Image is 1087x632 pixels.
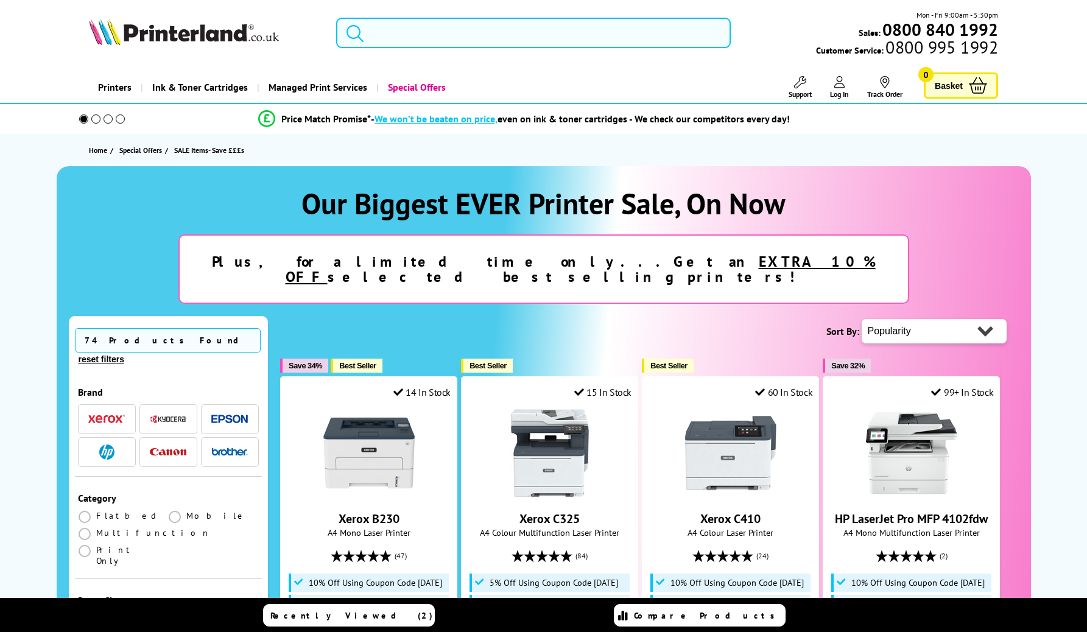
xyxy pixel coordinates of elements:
button: Save 34% [280,359,328,373]
span: Basket [935,77,963,94]
span: Ink & Toner Cartridges [152,72,248,103]
u: EXTRA 10% OFF [286,252,876,286]
span: A4 Colour Multifunction Laser Printer [468,527,631,538]
h1: Our Biggest EVER Printer Sale, On Now [69,184,1019,222]
img: Canon [150,448,186,456]
span: (84) [575,544,588,567]
a: Support [789,76,812,99]
a: Compare Products [614,604,786,627]
span: SALE Items- Save £££s [174,146,244,155]
button: Kyocera [146,411,190,427]
a: HP LaserJet Pro MFP 4102fdw [835,511,988,527]
a: Ink & Toner Cartridges [141,72,257,103]
span: A4 Mono Laser Printer [287,527,451,538]
div: Paper Size [78,594,259,606]
span: Customer Service: [816,41,997,56]
img: Xerox C325 [504,407,596,499]
a: Home [89,144,110,156]
div: Brand [78,386,259,398]
span: Mon - Fri 9:00am - 5:30pm [916,9,998,21]
a: Managed Print Services [257,72,376,103]
a: Recently Viewed (2) [263,604,435,627]
span: Support [789,90,812,99]
a: Xerox C410 [700,511,761,527]
img: HP [99,444,114,460]
a: Basket 0 [924,72,998,99]
span: Flatbed [96,510,160,521]
img: HP LaserJet Pro MFP 4102fdw [866,407,957,499]
a: Log In [830,76,849,99]
a: Xerox C325 [519,511,580,527]
button: Canon [146,444,190,460]
span: We won’t be beaten on price, [375,113,498,125]
button: Epson [208,411,252,427]
span: Print Only [96,544,169,566]
span: Recently Viewed (2) [270,610,433,621]
a: HP LaserJet Pro MFP 4102fdw [866,489,957,501]
a: Printers [89,72,141,103]
button: Best Seller [642,359,694,373]
button: reset filters [75,354,128,365]
span: Sort By: [826,325,859,337]
span: 10% Off Using Coupon Code [DATE] [851,578,985,588]
span: 0 [918,67,934,82]
div: 14 In Stock [393,386,451,398]
button: Best Seller [331,359,382,373]
button: Brother [208,444,252,460]
img: Xerox B230 [323,407,415,499]
div: 60 In Stock [755,386,812,398]
span: Best Seller [470,361,507,370]
img: Kyocera [150,415,186,424]
div: 15 In Stock [574,386,631,398]
span: A4 Mono Multifunction Laser Printer [829,527,993,538]
span: Best Seller [339,361,376,370]
span: Compare Products [634,610,781,621]
div: Category [78,492,259,504]
span: Sales: [859,27,881,38]
span: (2) [940,544,948,567]
span: (24) [756,544,769,567]
strong: Plus, for a limited time only...Get an selected best selling printers! [212,252,876,286]
li: modal_Promise [63,108,987,130]
span: 74 Products Found [75,328,261,353]
b: 0800 840 1992 [882,18,998,41]
a: Xerox B230 [339,511,399,527]
a: Special Offers [119,144,165,156]
button: Xerox [85,411,128,427]
a: Track Order [867,76,902,99]
span: Best Seller [650,361,688,370]
img: Printerland Logo [89,18,279,45]
span: Save 32% [831,361,865,370]
img: Xerox [88,415,125,423]
span: 10% Off Using Coupon Code [DATE] [670,578,804,588]
div: 99+ In Stock [931,386,993,398]
a: Xerox C410 [685,489,776,501]
button: Best Seller [461,359,513,373]
button: HP [85,444,128,460]
span: 10% Off Using Coupon Code [DATE] [309,578,442,588]
span: Special Offers [119,144,162,156]
a: Xerox C325 [504,489,596,501]
button: Save 32% [823,359,871,373]
span: 5% Off Using Coupon Code [DATE] [490,578,618,588]
span: Multifunction [96,527,211,538]
span: Save 34% [289,361,322,370]
span: Mobile [186,510,247,521]
a: Printerland Logo [89,18,321,47]
a: Xerox B230 [323,489,415,501]
span: 0800 995 1992 [884,41,997,53]
img: Epson [211,415,248,424]
img: Xerox C410 [685,407,776,499]
span: (47) [395,544,407,567]
span: Price Match Promise* [281,113,371,125]
span: Log In [830,90,849,99]
a: Special Offers [376,72,455,103]
div: - even on ink & toner cartridges - We check our competitors every day! [371,113,790,125]
a: 0800 840 1992 [881,24,998,35]
span: A4 Colour Laser Printer [649,527,812,538]
img: Brother [211,448,248,456]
